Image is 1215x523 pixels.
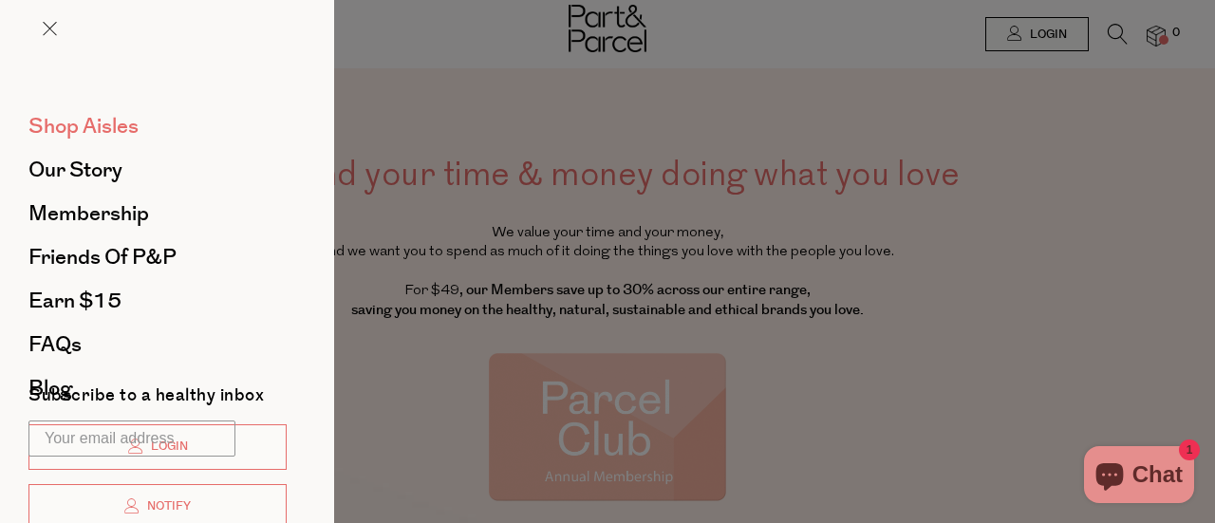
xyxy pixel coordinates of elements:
[28,329,82,360] span: FAQs
[28,373,72,403] span: Blog
[28,290,287,311] a: Earn $15
[28,159,287,180] a: Our Story
[28,378,287,399] a: Blog
[142,498,191,514] span: Notify
[28,334,287,355] a: FAQs
[28,420,235,457] input: Your email address
[28,116,287,137] a: Shop Aisles
[28,203,287,224] a: Membership
[28,247,287,268] a: Friends of P&P
[28,387,264,411] label: Subscribe to a healthy inbox
[28,155,122,185] span: Our Story
[1078,446,1200,508] inbox-online-store-chat: Shopify online store chat
[28,286,121,316] span: Earn $15
[28,242,177,272] span: Friends of P&P
[28,198,149,229] span: Membership
[28,111,139,141] span: Shop Aisles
